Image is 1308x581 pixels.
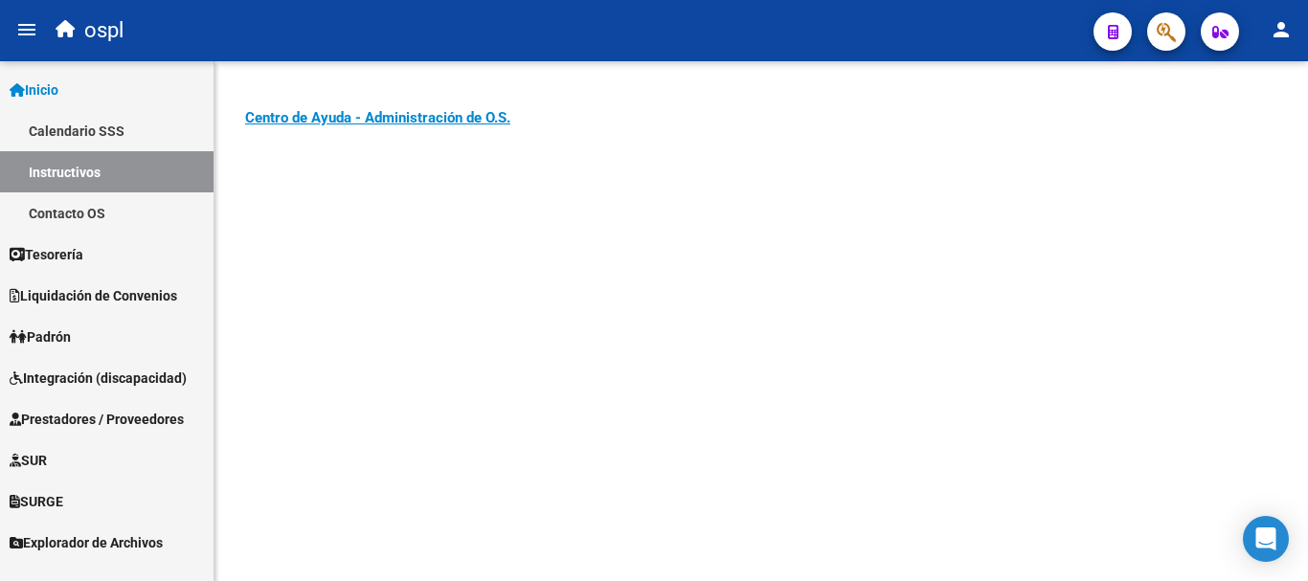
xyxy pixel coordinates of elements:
[10,532,163,553] span: Explorador de Archivos
[1243,516,1289,562] div: Open Intercom Messenger
[10,244,83,265] span: Tesorería
[1270,18,1293,41] mat-icon: person
[10,491,63,512] span: SURGE
[10,368,187,389] span: Integración (discapacidad)
[10,409,184,430] span: Prestadores / Proveedores
[15,18,38,41] mat-icon: menu
[84,10,124,52] span: ospl
[10,79,58,101] span: Inicio
[245,109,510,126] a: Centro de Ayuda - Administración de O.S.
[10,285,177,306] span: Liquidación de Convenios
[10,450,47,471] span: SUR
[10,326,71,347] span: Padrón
